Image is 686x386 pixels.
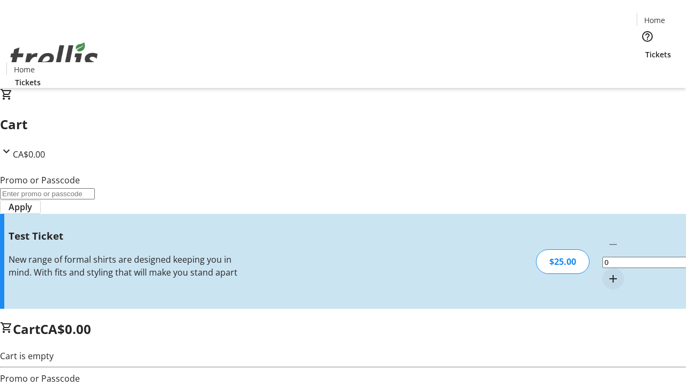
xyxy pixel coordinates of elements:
button: Increment by one [602,268,624,289]
span: Apply [9,201,32,213]
a: Home [7,64,41,75]
div: New range of formal shirts are designed keeping you in mind. With fits and styling that will make... [9,253,243,279]
h3: Test Ticket [9,228,243,243]
span: CA$0.00 [40,320,91,338]
span: Tickets [15,77,41,88]
span: Home [14,64,35,75]
a: Home [637,14,672,26]
button: Cart [637,60,658,81]
div: $25.00 [536,249,590,274]
button: Help [637,26,658,47]
a: Tickets [637,49,680,60]
img: Orient E2E Organization VdKtsHugBu's Logo [6,31,102,84]
span: Tickets [645,49,671,60]
span: Home [644,14,665,26]
a: Tickets [6,77,49,88]
span: CA$0.00 [13,149,45,160]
